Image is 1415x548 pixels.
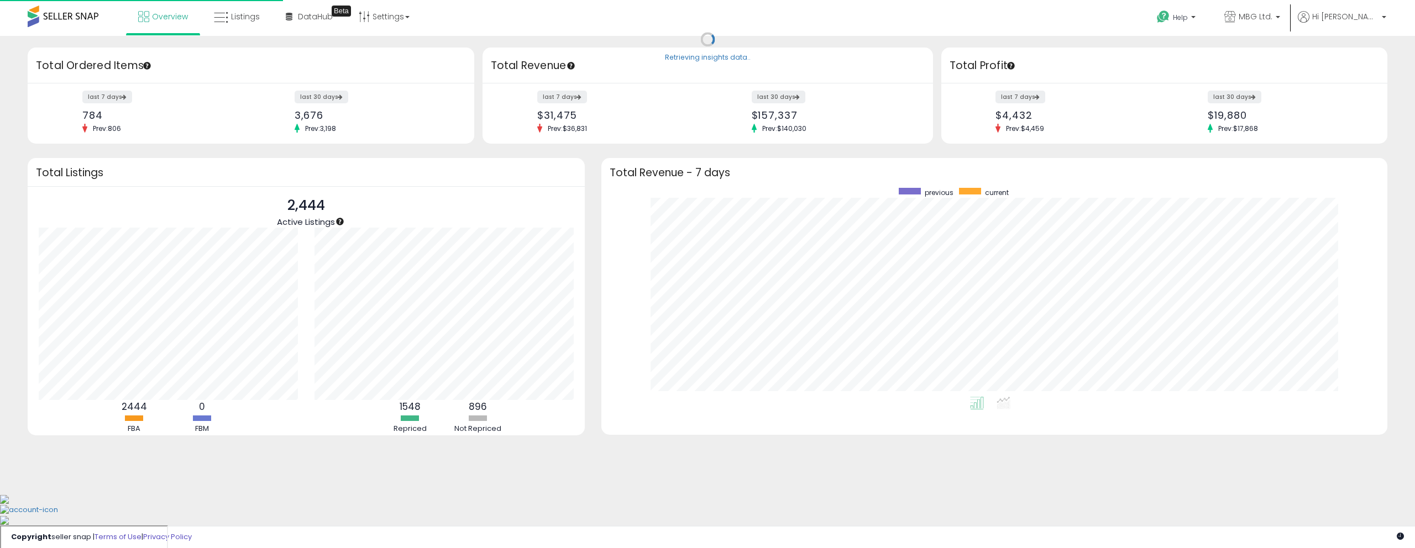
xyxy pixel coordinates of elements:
[752,91,805,103] label: last 30 days
[1239,11,1272,22] span: MBG Ltd.
[87,124,127,133] span: Prev: 806
[1173,13,1188,22] span: Help
[566,61,576,71] div: Tooltip anchor
[985,188,1009,197] span: current
[169,424,235,434] div: FBM
[537,109,699,121] div: $31,475
[491,58,925,73] h3: Total Revenue
[332,6,351,17] div: Tooltip anchor
[142,61,152,71] div: Tooltip anchor
[995,91,1045,103] label: last 7 days
[752,109,914,121] div: $157,337
[469,400,487,413] b: 896
[335,217,345,226] div: Tooltip anchor
[610,168,1380,177] h3: Total Revenue - 7 days
[925,188,953,197] span: previous
[199,400,205,413] b: 0
[1208,109,1368,121] div: $19,880
[1156,10,1170,24] i: Get Help
[445,424,511,434] div: Not Repriced
[152,11,188,22] span: Overview
[950,58,1380,73] h3: Total Profit
[995,109,1156,121] div: $4,432
[36,168,577,177] h3: Total Listings
[1312,11,1379,22] span: Hi [PERSON_NAME]
[400,400,421,413] b: 1548
[295,109,455,121] div: 3,676
[665,53,751,63] div: Retrieving insights data..
[277,216,335,228] span: Active Listings
[231,11,260,22] span: Listings
[1213,124,1264,133] span: Prev: $17,868
[36,58,466,73] h3: Total Ordered Items
[300,124,342,133] span: Prev: 3,198
[122,400,147,413] b: 2444
[542,124,593,133] span: Prev: $36,831
[82,109,243,121] div: 784
[277,195,335,216] p: 2,444
[377,424,443,434] div: Repriced
[1006,61,1016,71] div: Tooltip anchor
[295,91,348,103] label: last 30 days
[1148,2,1207,36] a: Help
[537,91,587,103] label: last 7 days
[1298,11,1386,36] a: Hi [PERSON_NAME]
[101,424,167,434] div: FBA
[82,91,132,103] label: last 7 days
[1208,91,1261,103] label: last 30 days
[1000,124,1050,133] span: Prev: $4,459
[757,124,812,133] span: Prev: $140,030
[298,11,333,22] span: DataHub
